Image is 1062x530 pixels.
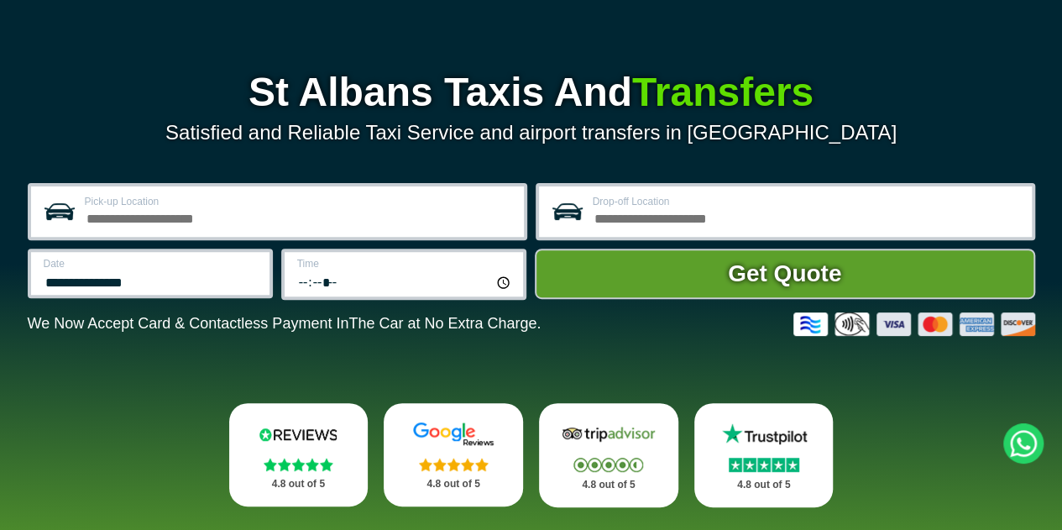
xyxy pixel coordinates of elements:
[558,422,659,447] img: Tripadvisor
[535,249,1035,299] button: Get Quote
[714,422,814,447] img: Trustpilot
[28,121,1035,144] p: Satisfied and Reliable Taxi Service and airport transfers in [GEOGRAPHIC_DATA]
[419,458,489,471] img: Stars
[229,403,369,506] a: Reviews.io Stars 4.8 out of 5
[694,403,834,507] a: Trustpilot Stars 4.8 out of 5
[248,422,348,447] img: Reviews.io
[384,403,523,506] a: Google Stars 4.8 out of 5
[713,475,815,496] p: 4.8 out of 5
[264,458,333,471] img: Stars
[28,72,1035,113] h1: St Albans Taxis And
[593,197,1022,207] label: Drop-off Location
[248,474,350,495] p: 4.8 out of 5
[44,259,259,269] label: Date
[297,259,513,269] label: Time
[348,315,541,332] span: The Car at No Extra Charge.
[539,403,678,507] a: Tripadvisor Stars 4.8 out of 5
[557,475,660,496] p: 4.8 out of 5
[403,422,504,447] img: Google
[793,312,1035,336] img: Credit And Debit Cards
[632,70,814,114] span: Transfers
[573,458,643,472] img: Stars
[729,458,799,472] img: Stars
[85,197,514,207] label: Pick-up Location
[402,474,505,495] p: 4.8 out of 5
[28,315,541,333] p: We Now Accept Card & Contactless Payment In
